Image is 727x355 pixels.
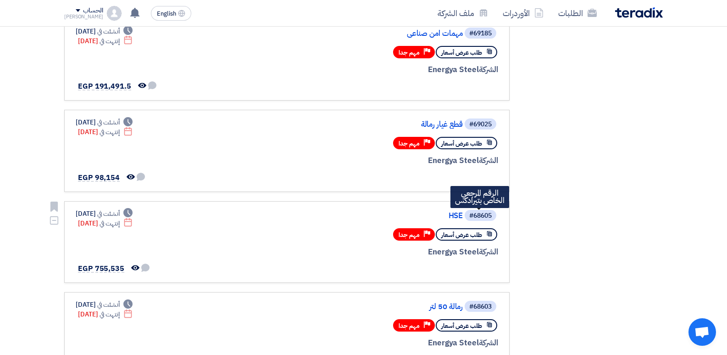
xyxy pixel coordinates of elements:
span: مهم جدا [399,48,420,57]
div: [DATE] [78,36,133,46]
div: #69185 [469,30,492,37]
span: إنتهت في [100,127,119,137]
span: الشركة [479,337,499,349]
span: طلب عرض أسعار [441,139,482,148]
span: الشركة [479,246,499,258]
span: الشركة [479,64,499,75]
span: مهم جدا [399,231,420,239]
span: أنشئت في [97,209,119,219]
div: #69025 [469,121,492,128]
div: [DATE] [76,300,133,310]
span: English [157,11,176,17]
a: الأوردرات [495,2,551,24]
div: Energya Steel [277,337,498,349]
span: EGP 98,154 [78,172,120,183]
span: مهم جدا [399,321,420,330]
div: [DATE] [78,219,133,228]
img: Teradix logo [615,7,663,18]
div: #68603 [469,304,492,310]
span: طلب عرض أسعار [441,48,482,57]
div: Energya Steel [277,64,498,76]
div: Open chat [688,318,716,346]
a: ملف الشركة [430,2,495,24]
a: الطلبات [551,2,604,24]
div: [PERSON_NAME] [64,14,103,19]
div: [DATE] [78,127,133,137]
div: [DATE] [76,209,133,219]
div: Energya Steel [277,155,498,167]
div: [DATE] [78,310,133,319]
span: أنشئت في [97,118,119,127]
a: قطع غيار رمالة [279,120,463,129]
span: إنتهت في [100,219,119,228]
a: رمالة 50 لتر [279,303,463,311]
span: طلب عرض أسعار [441,231,482,239]
span: EGP 191,491.5 [78,81,131,92]
span: مهم جدا [399,139,420,148]
div: Energya Steel [277,246,498,258]
div: [DATE] [76,27,133,36]
span: إنتهت في [100,310,119,319]
a: مهمات امن صناعي [279,29,463,38]
span: أنشئت في [97,27,119,36]
span: الشركة [479,155,499,166]
div: #68605 [469,213,492,219]
span: أنشئت في [97,300,119,310]
button: English [151,6,191,21]
img: profile_test.png [107,6,122,21]
div: [DATE] [76,118,133,127]
span: طلب عرض أسعار [441,321,482,330]
a: HSE [279,212,463,220]
span: EGP 755,535 [78,263,124,274]
span: الرقم المرجعي الخاص بتيرادكس [455,187,505,206]
div: الحساب [83,7,103,15]
span: إنتهت في [100,36,119,46]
